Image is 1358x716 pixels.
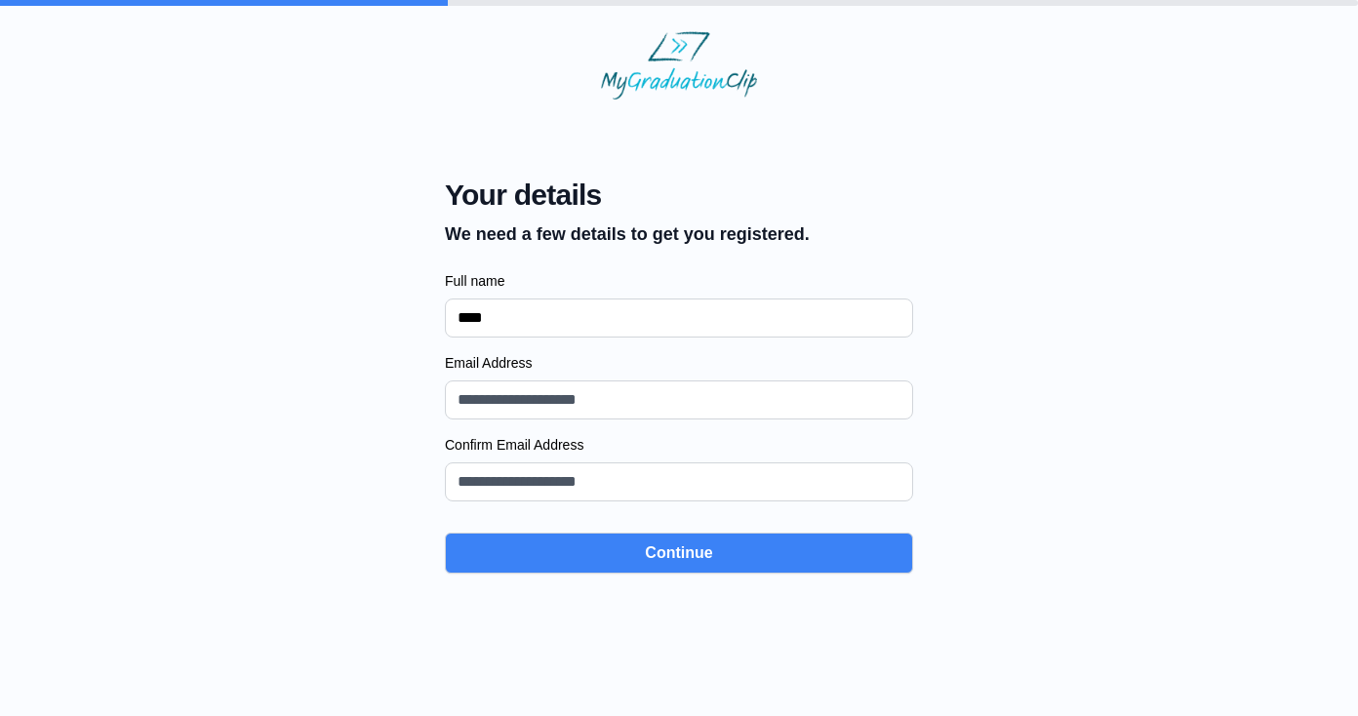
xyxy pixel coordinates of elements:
[445,353,913,373] label: Email Address
[445,533,913,574] button: Continue
[601,31,757,99] img: MyGraduationClip
[445,271,913,291] label: Full name
[445,220,810,248] p: We need a few details to get you registered.
[445,435,913,455] label: Confirm Email Address
[445,178,810,213] span: Your details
